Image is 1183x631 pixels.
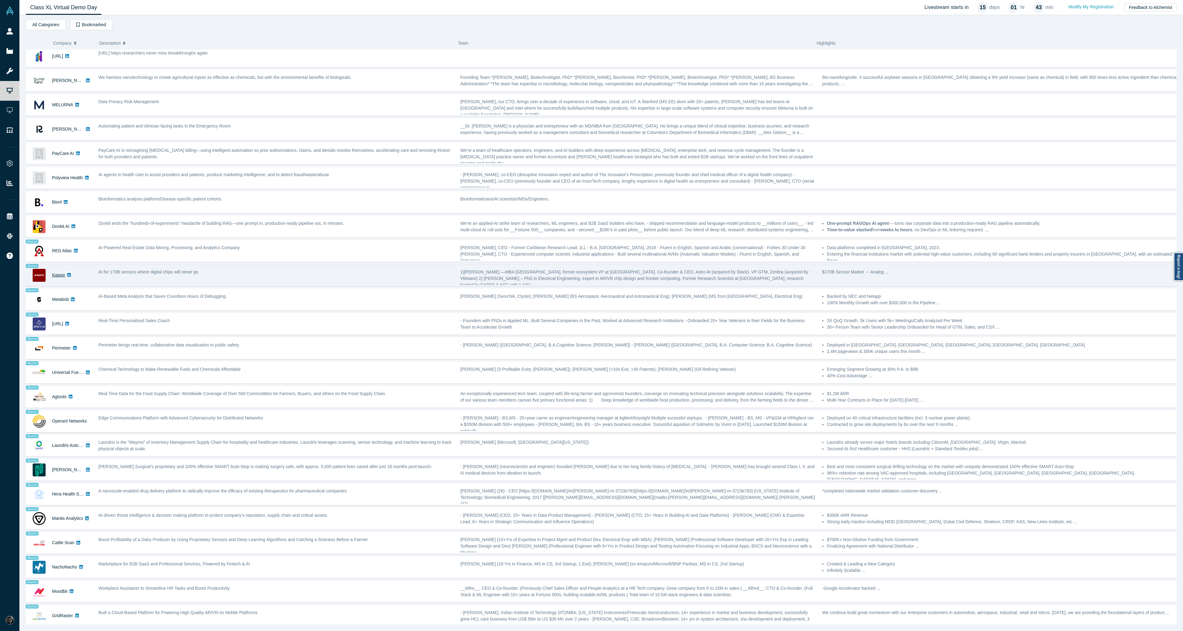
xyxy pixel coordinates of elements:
[33,561,46,574] img: NachoNacho's Logo
[26,410,39,414] span: Alumni
[33,74,46,87] img: Qumir Nano's Logo
[33,99,46,111] img: MELURNA's Logo
[460,196,549,201] span: Bioinformaticians/AI scientists/MDs/Engineers.
[33,50,46,63] img: Tally.AI's Logo
[26,19,66,30] button: All Categories
[26,337,39,341] span: Alumni
[99,51,209,55] span: [URL] helps researchers never miss breakthroughs again.
[26,0,101,15] a: Class XL Virtual Demo Day
[33,366,46,379] img: Universal Fuel Technologies's Logo
[26,386,39,390] span: Alumni
[26,313,39,317] span: Alumni
[26,507,39,511] span: Alumni
[827,251,1177,264] li: Entering the financial institutions market with potential high-value customers, including 60 sign...
[460,75,813,86] span: Founding Team *[PERSON_NAME], Biotechnologist, PhD* *[PERSON_NAME], Biochemist, PhD* *[PERSON_NAM...
[26,532,39,536] span: Alumni
[460,513,804,524] span: - [PERSON_NAME] (CEO, 15+ Years in Data Product Management) - [PERSON_NAME] (CTO, 15+ Years in Bu...
[26,580,39,584] span: Alumni
[53,37,72,50] span: Company
[99,561,250,566] span: Marketplace for B2B SaaS and Professional Services, Powered by Fintech & AI
[99,586,230,591] span: Workplace Assistants to Streamline HR Tasks and Boost Productivity
[52,273,65,277] a: Kaspix
[99,172,329,177] span: AI agents in health care to assist providers and patients, produce marketing intelligence, and to...
[33,293,46,306] img: Metabob's Logo
[99,269,198,274] span: AI for 170B sensors where digital chips will never go
[52,224,69,229] a: Donkit AI
[52,467,104,472] a: [PERSON_NAME] Surgical
[822,609,1178,616] p: We continue build great momentum with our enterprise customers in automotive, aerospace, industri...
[52,419,87,423] a: Operant Networks
[460,318,805,330] span: - Founders with PhDs in Applied ML, Built Several Companies in the Past, Worked at Advanced Resea...
[99,148,450,159] span: PayCare AI is reimagining [MEDICAL_DATA] billing—using intelligent automation so prior authorizat...
[460,561,744,566] span: [PERSON_NAME] (18 Yrs in Finance, MS in CS, 3rd Startup, 1 Exit); [PERSON_NAME] (ex Amazon/Micros...
[99,367,241,372] span: Chemical Technology to Make Renewable Fuels and Chemicals Affordable
[26,483,39,487] span: Alumni
[827,512,1177,519] li: $300K ARR Revenue
[33,172,46,184] img: Polyview Health's Logo
[99,99,159,104] span: Data Privacy Risk Management
[460,245,805,263] span: [PERSON_NAME], CEO - Former Caribbean Research Lead, JLL - B.A. [GEOGRAPHIC_DATA], 2018 - Fluent ...
[460,391,813,402] span: An exceptionally experienced tech team, coupled with life-long farmer and agronomist founders, co...
[827,293,1177,300] li: Backed by NEC and Netapp
[99,196,222,201] span: Bioinformatics analysis platform/Disease-specific patient cohorts.
[989,4,1000,11] p: days
[99,245,240,250] span: AI-Powered Real Estate Data Mining, Processing, and Analytics Company
[53,37,93,50] button: Company
[52,589,67,594] a: Moodbit
[26,434,39,438] span: Alumni
[33,439,46,452] img: Laundris Autonomous Inventory Management's Logo
[1174,253,1183,281] a: Report a bug!
[33,415,46,428] img: Operant Networks's Logo
[1045,4,1053,11] p: min
[827,567,1177,574] li: Infinitely Scalable ...
[99,37,452,50] button: Description
[460,367,736,372] span: [PERSON_NAME] (3 Profitable Exits; [PERSON_NAME]); [PERSON_NAME] (>10x Exit, >30 Patents); [PERSO...
[99,537,368,542] span: Boost Profitability of a Dairy Producer by Using Proprietary Sensors and Deep Learning Algorithms...
[52,443,139,448] a: Laundris Autonomous Inventory Management
[99,75,352,80] span: We harness nanotechnology to create agricultural inputs as effective as chemicals, but with the e...
[827,220,1177,227] li: — turns raw corporate data into a production-ready RAG pipeline automatically.
[26,459,39,463] span: Alumni
[33,147,46,160] img: PayCare AI 's Logo
[26,264,39,268] span: Alumni
[33,123,46,136] img: Renna's Logo
[460,269,808,287] span: 1)[PERSON_NAME] —MBA [GEOGRAPHIC_DATA], former ecosystem VP at [GEOGRAPHIC_DATA]. Co-founder & CE...
[52,346,71,350] a: Perimeter
[99,221,344,226] span: Donkit ends the “hundreds-of-experiments” headache of building RAG—one prompt in, production-read...
[827,561,1177,567] li: Created & Leading a New Category
[460,221,814,232] span: We’re an applied-AI strike team of researchers, ML engineers, and B2B SaaS builders who have: - s...
[99,415,263,420] span: Edge Communications Platform with Advanced Cybersecurity for Distributed Networks
[99,342,240,347] span: Perimeter brings real-time, collaborative data visualization to public safety.
[26,605,39,609] span: Alumni
[1124,3,1177,12] button: Feedback to Alchemist
[827,318,1177,324] li: 3X QoQ Growth, 5k Users with 5k+ Meetings/Calls Analyzed Per Week
[460,415,814,433] span: - [PERSON_NAME] - BS,MS - 25+year carrer as enginner/engineering manager at Aglient/Keysight Mult...
[460,464,815,475] span: - [PERSON_NAME] (neuroscientist and engineer) founded [PERSON_NAME] due to her long family histor...
[460,488,815,506] span: [PERSON_NAME] (26) - CEO [https://[DOMAIN_NAME]/in/[PERSON_NAME]-m-3723b783](https://[DOMAIN_NAME...
[52,297,69,302] a: Metabob
[70,19,112,30] button: Bookmarked
[1033,2,1044,13] div: 43
[827,245,1177,251] li: Data platforms completed in [GEOGRAPHIC_DATA], 2023.
[822,74,1178,87] p: Bio-nanofungicide: 3 successful soybean seasons in [GEOGRAPHIC_DATA] obtaining a 9% yield increas...
[99,513,328,518] span: AI-driven threat intelligence & decision making platform to protect company’s reputation, supply ...
[822,269,1178,275] p: $170B Sensor Market → Analog ...
[6,6,14,15] img: Alchemist Vault Logo
[827,440,1027,445] em: Laundris already serves major hotels brands including CitizenM, [GEOGRAPHIC_DATA], Virgin, Marriott,
[99,488,347,493] span: A nanoscale-enabled drug delivery platform to radically improve the efficacy of existing therapeu...
[827,446,980,451] em: Secured its first Healthcare customer - HHS (Laundris + Standard Textiles pilot).
[827,421,1177,428] li: Contracted to grow site deployments by 6x over the next 9 months ...
[99,440,452,451] span: Laundris is the “Waymo” of Inventory Management Supply Chain for hospitality and healthcare indus...
[33,245,46,257] img: RED Atlas's Logo
[6,616,14,625] img: Rami Chousein's Account
[99,37,121,50] span: Description
[33,609,46,622] img: GridRaster's Logo
[822,488,1178,494] p: *completed nationwide market validation customer discovery ...
[1008,2,1019,13] div: 01
[33,463,46,476] img: Hubly Surgical's Logo
[827,373,1177,379] li: 40% Cost Advantage ...
[827,324,1177,330] li: 30+ Person Team with Senior Leadership Onboarded for Head of GTM, Sales, and CSX ...
[33,220,46,233] img: Donkit AI's Logo
[827,342,1177,348] li: Deployed in [GEOGRAPHIC_DATA], [GEOGRAPHIC_DATA], [GEOGRAPHIC_DATA], [GEOGRAPHIC_DATA], [GEOGRAPH...
[460,586,813,597] span: __Miho__: CEO & Co-founder. (Previously Chief Sales Officer and People Analytics at a HR Tech com...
